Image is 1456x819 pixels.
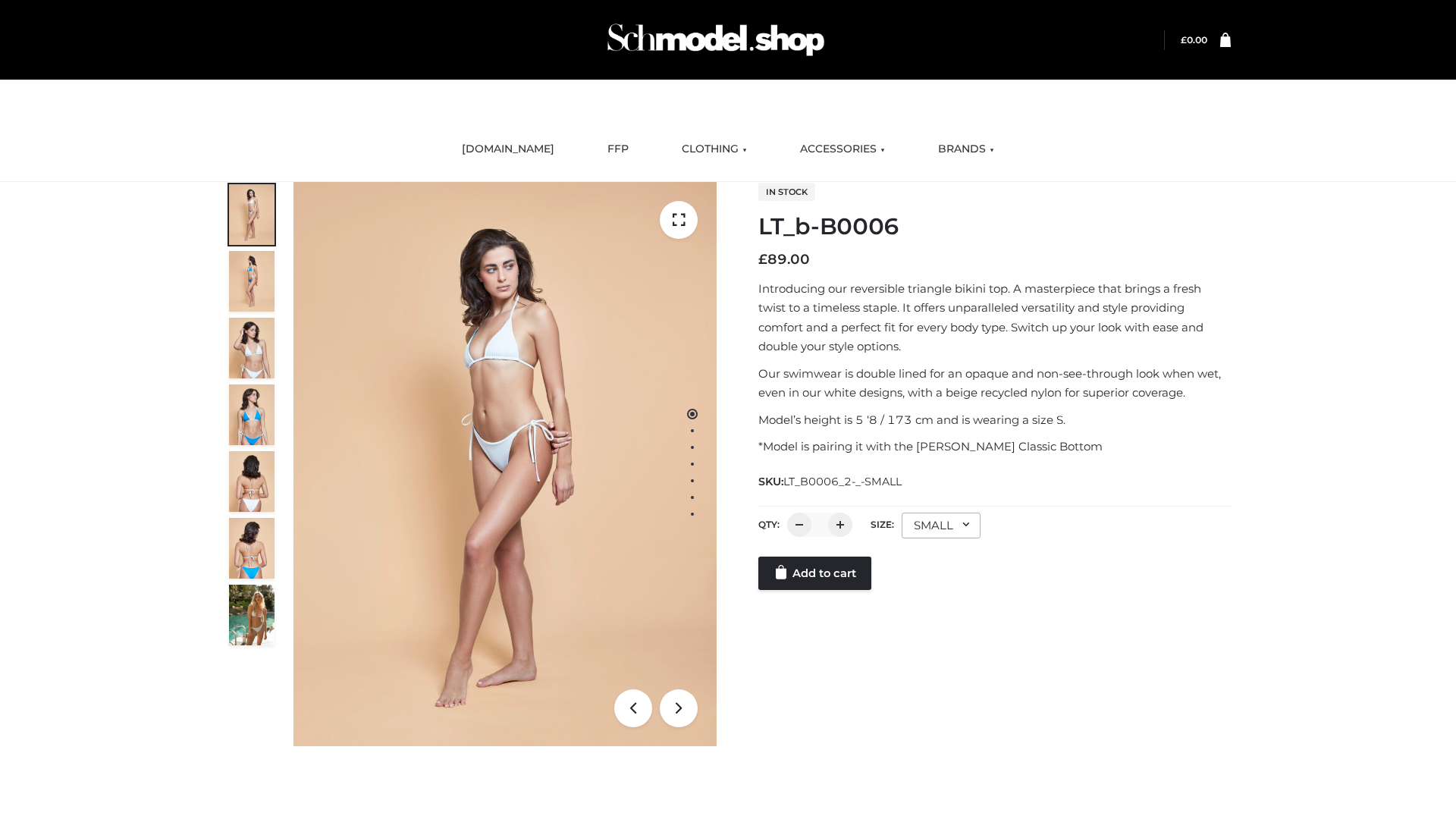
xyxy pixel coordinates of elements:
label: Size: [871,519,894,530]
img: ArielClassicBikiniTop_CloudNine_AzureSky_OW114ECO_4-scaled.jpg [229,384,275,445]
label: QTY: [758,519,780,530]
span: SKU: [758,472,903,491]
div: SMALL [902,513,981,538]
bdi: 0.00 [1181,34,1207,45]
a: FFP [596,133,640,166]
p: Our swimwear is double lined for an opaque and non-see-through look when wet, even in our white d... [758,364,1231,403]
a: [DOMAIN_NAME] [450,133,566,166]
img: ArielClassicBikiniTop_CloudNine_AzureSky_OW114ECO_2-scaled.jpg [229,251,275,312]
img: ArielClassicBikiniTop_CloudNine_AzureSky_OW114ECO_1-scaled.jpg [229,184,275,245]
img: ArielClassicBikiniTop_CloudNine_AzureSky_OW114ECO_1 [293,182,717,746]
span: £ [758,251,767,268]
img: Schmodel Admin 964 [602,10,830,70]
h1: LT_b-B0006 [758,213,1231,240]
img: Arieltop_CloudNine_AzureSky2.jpg [229,585,275,645]
span: In stock [758,183,815,201]
p: Model’s height is 5 ‘8 / 173 cm and is wearing a size S. [758,410,1231,430]
a: BRANDS [927,133,1006,166]
a: £0.00 [1181,34,1207,45]
a: Add to cart [758,557,871,590]
p: *Model is pairing it with the [PERSON_NAME] Classic Bottom [758,437,1231,457]
img: ArielClassicBikiniTop_CloudNine_AzureSky_OW114ECO_7-scaled.jpg [229,451,275,512]
a: CLOTHING [670,133,758,166]
span: £ [1181,34,1187,45]
span: LT_B0006_2-_-SMALL [783,475,902,488]
p: Introducing our reversible triangle bikini top. A masterpiece that brings a fresh twist to a time... [758,279,1231,356]
img: ArielClassicBikiniTop_CloudNine_AzureSky_OW114ECO_3-scaled.jpg [229,318,275,378]
img: ArielClassicBikiniTop_CloudNine_AzureSky_OW114ECO_8-scaled.jpg [229,518,275,579]
a: ACCESSORIES [789,133,896,166]
bdi: 89.00 [758,251,810,268]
